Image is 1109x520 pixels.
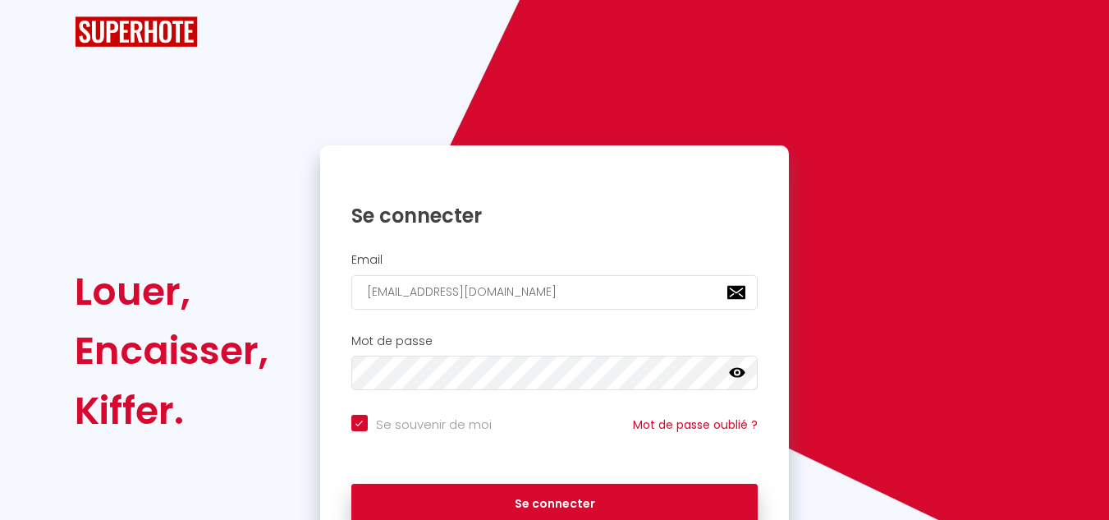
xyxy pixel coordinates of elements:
div: Louer, [75,262,268,321]
a: Mot de passe oublié ? [633,416,758,433]
h2: Email [351,253,758,267]
h1: Se connecter [351,203,758,228]
div: Kiffer. [75,381,268,440]
input: Ton Email [351,275,758,310]
div: Encaisser, [75,321,268,380]
h2: Mot de passe [351,334,758,348]
img: SuperHote logo [75,16,198,47]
